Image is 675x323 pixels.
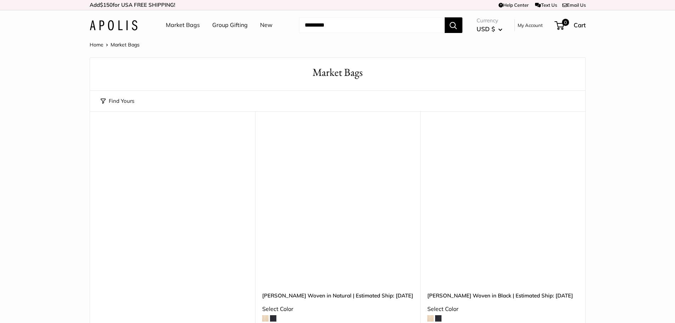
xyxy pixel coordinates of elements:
span: Cart [574,21,586,29]
span: 0 [562,19,569,26]
a: Home [90,41,103,48]
button: USD $ [477,23,502,35]
a: Mercado Woven in Black | Estimated Ship: Oct. 19thMercado Woven in Black | Estimated Ship: Oct. 19th [427,129,578,280]
span: Currency [477,16,502,26]
div: Select Color [427,304,578,314]
button: Find Yours [101,96,134,106]
a: Text Us [535,2,557,8]
a: [PERSON_NAME] Woven in Black | Estimated Ship: [DATE] [427,291,578,300]
a: New [260,20,272,30]
span: $150 [100,1,113,8]
a: Mercado Woven in Natural | Estimated Ship: Oct. 12thMercado Woven in Natural | Estimated Ship: Oc... [262,129,413,280]
a: Group Gifting [212,20,248,30]
span: Market Bags [111,41,140,48]
div: Select Color [262,304,413,314]
a: [PERSON_NAME] Woven in Natural | Estimated Ship: [DATE] [262,291,413,300]
a: 0 Cart [555,20,586,31]
span: USD $ [477,25,495,33]
img: Apolis [90,20,137,30]
a: Email Us [562,2,586,8]
a: Market Bags [166,20,200,30]
input: Search... [299,17,445,33]
a: My Account [518,21,543,29]
a: Help Center [499,2,529,8]
button: Search [445,17,462,33]
h1: Market Bags [101,65,575,80]
nav: Breadcrumb [90,40,140,49]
